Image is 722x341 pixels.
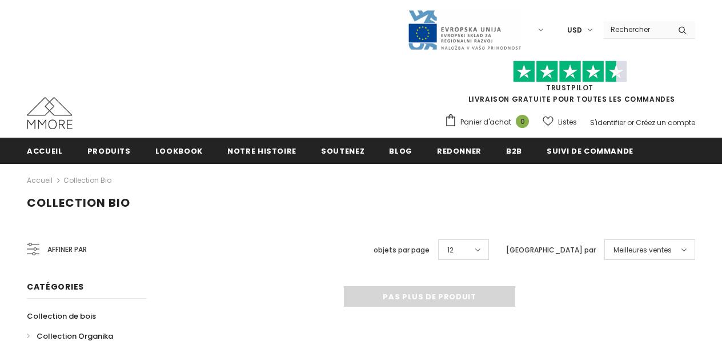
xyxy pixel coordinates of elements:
img: Cas MMORE [27,97,73,129]
a: soutenez [321,138,364,163]
a: Javni Razpis [407,25,522,34]
span: Collection Bio [27,195,130,211]
a: Blog [389,138,412,163]
span: Produits [87,146,131,157]
span: 0 [516,115,529,128]
span: Meilleures ventes [613,244,672,256]
a: TrustPilot [546,83,593,93]
span: Blog [389,146,412,157]
span: or [627,118,634,127]
a: Listes [543,112,577,132]
img: Javni Razpis [407,9,522,51]
label: objets par page [374,244,430,256]
a: Redonner [437,138,482,163]
a: Suivi de commande [547,138,633,163]
a: Collection de bois [27,306,96,326]
span: Affiner par [47,243,87,256]
input: Search Site [604,21,669,38]
label: [GEOGRAPHIC_DATA] par [506,244,596,256]
span: Listes [558,117,577,128]
a: S'identifier [590,118,625,127]
span: LIVRAISON GRATUITE POUR TOUTES LES COMMANDES [444,66,695,104]
a: B2B [506,138,522,163]
a: Lookbook [155,138,203,163]
span: USD [567,25,582,36]
span: Collection de bois [27,311,96,322]
span: 12 [447,244,454,256]
span: soutenez [321,146,364,157]
a: Accueil [27,138,63,163]
a: Notre histoire [227,138,296,163]
span: Redonner [437,146,482,157]
span: Panier d'achat [460,117,511,128]
a: Créez un compte [636,118,695,127]
a: Collection Bio [63,175,111,185]
a: Panier d'achat 0 [444,114,535,131]
span: Accueil [27,146,63,157]
a: Produits [87,138,131,163]
span: Catégories [27,281,84,292]
a: Accueil [27,174,53,187]
img: Faites confiance aux étoiles pilotes [513,61,627,83]
span: Notre histoire [227,146,296,157]
span: Lookbook [155,146,203,157]
span: Suivi de commande [547,146,633,157]
span: B2B [506,146,522,157]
